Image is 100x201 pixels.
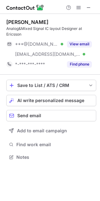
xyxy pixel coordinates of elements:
[17,98,84,103] span: AI write personalized message
[6,153,96,162] button: Notes
[6,95,96,106] button: AI write personalized message
[67,61,92,67] button: Reveal Button
[17,128,67,133] span: Add to email campaign
[6,140,96,149] button: Find work email
[16,154,94,160] span: Notes
[6,80,96,91] button: save-profile-one-click
[15,51,81,57] span: [EMAIL_ADDRESS][DOMAIN_NAME]
[6,26,96,37] div: Analog&Mixed Signal IC layout Designer at Ericsson
[6,19,48,25] div: [PERSON_NAME]
[6,110,96,121] button: Send email
[15,41,58,47] span: ***@[DOMAIN_NAME]
[16,142,94,147] span: Find work email
[6,125,96,136] button: Add to email campaign
[17,113,41,118] span: Send email
[6,4,44,11] img: ContactOut v5.3.10
[67,41,92,47] button: Reveal Button
[17,83,85,88] div: Save to List / ATS / CRM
